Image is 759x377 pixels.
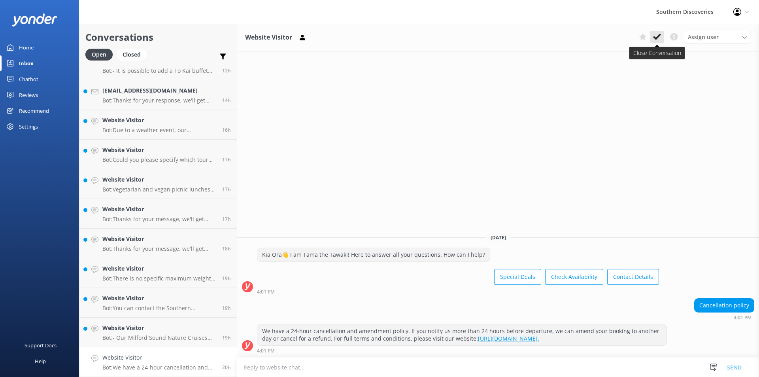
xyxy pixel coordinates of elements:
a: Website VisitorBot:- It is possible to add a To Kai buffet lunch or a picnic lunch to your cruise... [79,51,237,80]
h4: Website Visitor [102,353,216,362]
p: Bot: Due to a weather event, our [GEOGRAPHIC_DATA] has sustained some damage and we do not have a... [102,127,216,134]
h4: Website Visitor [102,264,216,273]
button: Special Deals [494,269,541,285]
span: Oct 14 2025 05:16pm (UTC +13:00) Pacific/Auckland [222,305,231,311]
strong: 4:01 PM [734,315,751,320]
a: [URL][DOMAIN_NAME]. [478,335,539,342]
a: Website VisitorBot:We have a 24-hour cancellation and amendment policy. If you notify us more tha... [79,347,237,377]
span: [DATE] [486,234,511,241]
a: Website VisitorBot:You can contact the Southern Discoveries team by phone at [PHONE_NUMBER] withi... [79,288,237,318]
h4: Website Visitor [102,324,216,332]
div: Chatbot [19,71,38,87]
span: Assign user [688,33,719,42]
p: Bot: - Our Milford Sound Nature Cruises offer multiple daily departures. For the latest schedule ... [102,334,216,341]
p: Bot: Could you please specify which tour you are referring to? Here are some options: - The Queen... [102,156,216,163]
span: Oct 14 2025 05:20pm (UTC +13:00) Pacific/Auckland [222,275,231,282]
h4: Website Visitor [102,175,216,184]
div: Help [35,353,46,369]
a: Website VisitorBot:Thanks for your message, we'll get back to you as soon as we can. You're also ... [79,199,237,229]
h4: Website Visitor [102,116,216,125]
span: Oct 14 2025 05:13pm (UTC +13:00) Pacific/Auckland [222,334,231,341]
div: Assign User [684,31,751,44]
div: Kia Ora👋 I am Tama the Tawaki! Here to answer all your questions. How can I help? [257,248,490,261]
p: Bot: We have a 24-hour cancellation and amendment policy. If you notify us more than 24 hours bef... [102,364,216,371]
h4: Website Visitor [102,235,216,243]
p: Bot: - It is possible to add a To Kai buffet lunch or a picnic lunch to your cruise. - Many Milfo... [102,67,216,74]
span: Oct 15 2025 12:15am (UTC +13:00) Pacific/Auckland [222,67,231,74]
div: Settings [19,119,38,135]
span: Oct 14 2025 07:20pm (UTC +13:00) Pacific/Auckland [222,156,231,163]
a: Website VisitorBot:- Our Milford Sound Nature Cruises offer multiple daily departures. For the la... [79,318,237,347]
a: Website VisitorBot:Vegetarian and vegan picnic lunches are available for your Milford Sound cruis... [79,169,237,199]
div: Inbox [19,55,34,71]
div: Oct 14 2025 04:01pm (UTC +13:00) Pacific/Auckland [257,348,667,353]
span: Oct 14 2025 07:11pm (UTC +13:00) Pacific/Auckland [222,186,231,193]
img: yonder-white-logo.png [12,13,57,27]
div: Oct 14 2025 04:01pm (UTC +13:00) Pacific/Auckland [257,289,659,294]
div: Home [19,40,34,55]
a: Website VisitorBot:Thanks for your message, we'll get back to you as soon as we can. You're also ... [79,229,237,258]
div: Oct 14 2025 04:01pm (UTC +13:00) Pacific/Auckland [694,314,754,320]
h4: Website Visitor [102,146,216,154]
strong: 4:01 PM [257,349,275,353]
span: Oct 14 2025 08:04pm (UTC +13:00) Pacific/Auckland [222,127,231,133]
h4: Website Visitor [102,294,216,303]
button: Contact Details [607,269,659,285]
a: Closed [117,50,151,59]
div: We have a 24-hour cancellation and amendment policy. If you notify us more than 24 hours before d... [257,324,666,345]
div: Support Docs [25,337,57,353]
div: Cancellation policy [695,299,754,312]
h4: [EMAIL_ADDRESS][DOMAIN_NAME] [102,86,216,95]
a: Website VisitorBot:Due to a weather event, our [GEOGRAPHIC_DATA] has sustained some damage and we... [79,110,237,140]
div: Recommend [19,103,49,119]
h2: Conversations [85,30,231,45]
div: Reviews [19,87,38,103]
a: [EMAIL_ADDRESS][DOMAIN_NAME]Bot:Thanks for your response, we'll get back to you as soon as we can... [79,80,237,110]
p: Bot: Thanks for your response, we'll get back to you as soon as we can during opening hours. [102,97,216,104]
span: Oct 14 2025 07:03pm (UTC +13:00) Pacific/Auckland [222,216,231,222]
span: Oct 14 2025 10:02pm (UTC +13:00) Pacific/Auckland [222,97,231,104]
a: Open [85,50,117,59]
p: Bot: There is no specific maximum weight mentioned for a flight. However, if your actual weight i... [102,275,216,282]
span: Oct 14 2025 04:01pm (UTC +13:00) Pacific/Auckland [222,364,231,371]
div: Closed [117,49,147,61]
h3: Website Visitor [245,32,292,43]
strong: 4:01 PM [257,290,275,294]
span: Oct 14 2025 06:45pm (UTC +13:00) Pacific/Auckland [222,245,231,252]
h4: Website Visitor [102,205,216,214]
p: Bot: Thanks for your message, we'll get back to you as soon as we can. You're also welcome to kee... [102,216,216,223]
button: Check Availability [545,269,603,285]
a: Website VisitorBot:There is no specific maximum weight mentioned for a flight. However, if your a... [79,258,237,288]
div: Open [85,49,113,61]
p: Bot: Vegetarian and vegan picnic lunches are available for your Milford Sound cruise. Simply sele... [102,186,216,193]
p: Bot: You can contact the Southern Discoveries team by phone at [PHONE_NUMBER] within [GEOGRAPHIC_... [102,305,216,312]
p: Bot: Thanks for your message, we'll get back to you as soon as we can. You're also welcome to kee... [102,245,216,252]
a: Website VisitorBot:Could you please specify which tour you are referring to? Here are some option... [79,140,237,169]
